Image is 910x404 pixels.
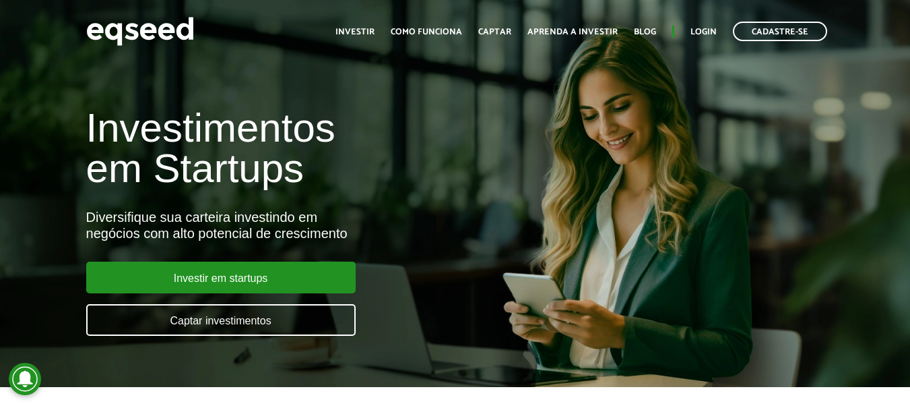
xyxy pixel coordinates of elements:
h1: Investimentos em Startups [86,108,521,189]
a: Login [690,28,717,36]
a: Aprenda a investir [527,28,618,36]
a: Captar investimentos [86,304,356,336]
a: Investir [335,28,375,36]
div: Diversifique sua carteira investindo em negócios com alto potencial de crescimento [86,209,521,241]
img: EqSeed [86,13,194,49]
a: Investir em startups [86,262,356,293]
a: Captar [478,28,511,36]
a: Blog [634,28,656,36]
a: Cadastre-se [733,22,827,41]
a: Como funciona [391,28,462,36]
